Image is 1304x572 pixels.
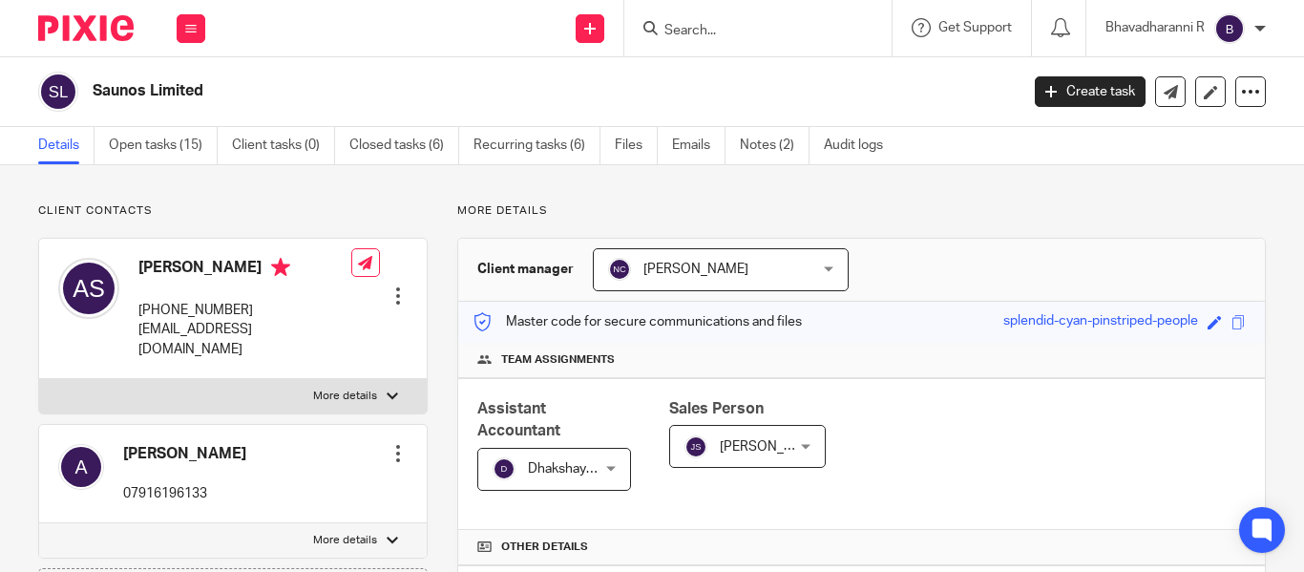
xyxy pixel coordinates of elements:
a: Notes (2) [740,127,810,164]
img: svg%3E [58,444,104,490]
p: [PHONE_NUMBER] [138,301,351,320]
p: Master code for secure communications and files [473,312,802,331]
span: Assistant Accountant [477,401,560,438]
a: Closed tasks (6) [349,127,459,164]
p: Client contacts [38,203,428,219]
img: svg%3E [58,258,119,319]
a: Recurring tasks (6) [473,127,600,164]
img: svg%3E [608,258,631,281]
span: [PERSON_NAME] [643,263,748,276]
h2: Saunos Limited [93,81,824,101]
h4: [PERSON_NAME] [123,444,246,464]
span: Other details [501,540,588,555]
span: Get Support [938,21,1012,34]
img: svg%3E [493,457,515,480]
span: Sales Person [669,401,764,416]
p: [EMAIL_ADDRESS][DOMAIN_NAME] [138,320,351,359]
img: Pixie [38,15,134,41]
div: splendid-cyan-pinstriped-people [1003,311,1198,333]
h4: [PERSON_NAME] [138,258,351,282]
span: Team assignments [501,352,615,368]
h3: Client manager [477,260,574,279]
span: [PERSON_NAME] [720,440,825,454]
img: svg%3E [38,72,78,112]
i: Primary [271,258,290,277]
a: Emails [672,127,726,164]
a: Open tasks (15) [109,127,218,164]
img: svg%3E [684,435,707,458]
p: 07916196133 [123,484,246,503]
a: Create task [1035,76,1146,107]
p: More details [313,389,377,404]
img: svg%3E [1214,13,1245,44]
a: Audit logs [824,127,897,164]
p: More details [457,203,1266,219]
p: More details [313,533,377,548]
a: Client tasks (0) [232,127,335,164]
input: Search [663,23,834,40]
a: Details [38,127,95,164]
a: Files [615,127,658,164]
span: Dhakshaya M [528,462,607,476]
p: Bhavadharanni R [1105,18,1205,37]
